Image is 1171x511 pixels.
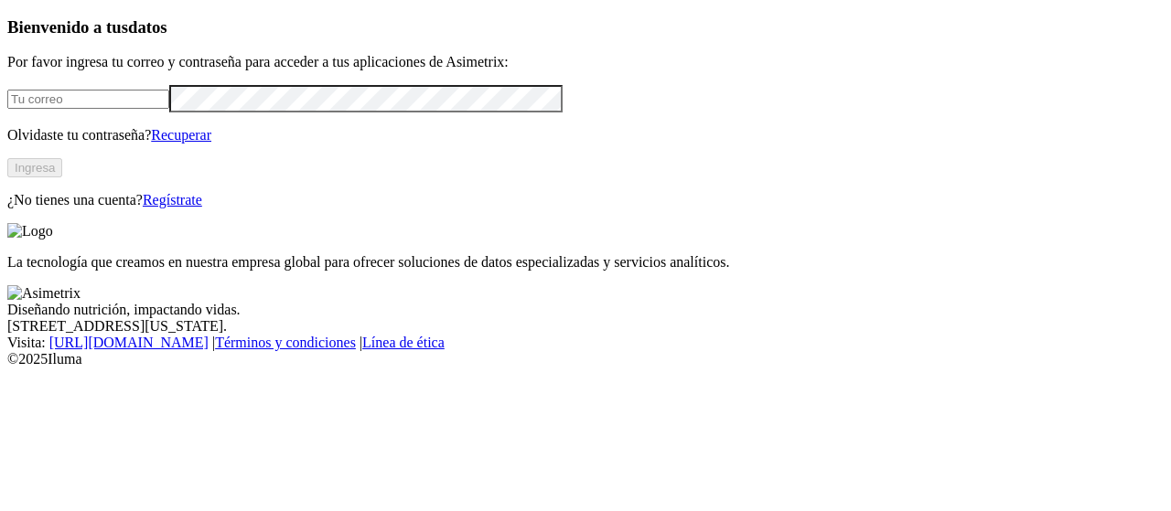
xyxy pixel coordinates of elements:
[7,302,1164,318] div: Diseñando nutrición, impactando vidas.
[7,158,62,177] button: Ingresa
[7,17,1164,37] h3: Bienvenido a tus
[7,127,1164,144] p: Olvidaste tu contraseña?
[7,351,1164,367] div: © 2025 Iluma
[215,335,356,350] a: Términos y condiciones
[7,285,81,302] img: Asimetrix
[7,318,1164,335] div: [STREET_ADDRESS][US_STATE].
[151,127,211,143] a: Recuperar
[7,90,169,109] input: Tu correo
[128,17,167,37] span: datos
[7,54,1164,70] p: Por favor ingresa tu correo y contraseña para acceder a tus aplicaciones de Asimetrix:
[362,335,445,350] a: Línea de ética
[7,335,1164,351] div: Visita : | |
[143,192,202,208] a: Regístrate
[7,223,53,240] img: Logo
[7,192,1164,208] p: ¿No tienes una cuenta?
[49,335,209,350] a: [URL][DOMAIN_NAME]
[7,254,1164,271] p: La tecnología que creamos en nuestra empresa global para ofrecer soluciones de datos especializad...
